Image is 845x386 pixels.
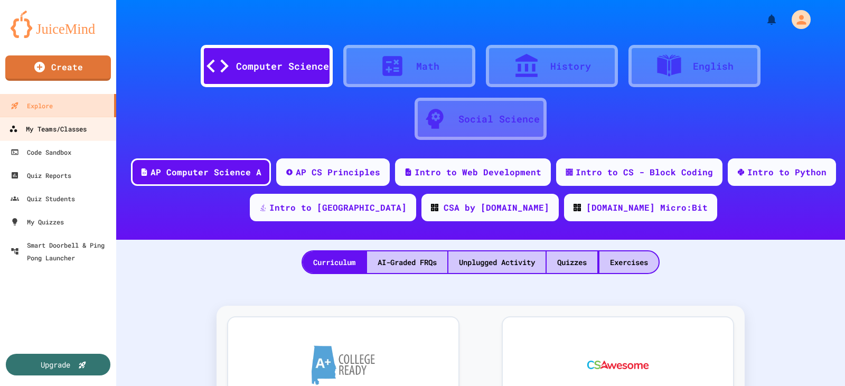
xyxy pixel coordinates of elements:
div: Exercises [599,251,659,273]
div: AP Computer Science A [151,166,261,178]
div: Quiz Reports [11,169,71,182]
div: Computer Science [236,59,329,73]
div: AI-Graded FRQs [367,251,447,273]
img: A+ College Ready [312,345,375,385]
div: Code Sandbox [11,146,71,158]
div: Social Science [458,112,540,126]
div: Math [416,59,439,73]
div: My Teams/Classes [9,123,87,136]
div: Intro to CS - Block Coding [576,166,713,178]
div: History [550,59,591,73]
div: AP CS Principles [296,166,380,178]
div: Unplugged Activity [448,251,546,273]
div: Explore [11,99,53,112]
div: My Quizzes [11,215,64,228]
img: logo-orange.svg [11,11,106,38]
div: English [693,59,734,73]
img: CODE_logo_RGB.png [574,204,581,211]
div: My Account [781,7,813,32]
div: Quizzes [547,251,597,273]
div: Intro to Python [747,166,827,178]
div: Intro to Web Development [415,166,541,178]
a: Create [5,55,111,81]
div: Quiz Students [11,192,75,205]
div: Curriculum [303,251,366,273]
div: My Notifications [746,11,781,29]
img: CODE_logo_RGB.png [431,204,438,211]
div: Intro to [GEOGRAPHIC_DATA] [269,201,407,214]
div: CSA by [DOMAIN_NAME] [444,201,549,214]
div: [DOMAIN_NAME] Micro:Bit [586,201,708,214]
div: Upgrade [41,359,70,370]
div: Smart Doorbell & Ping Pong Launcher [11,239,112,264]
